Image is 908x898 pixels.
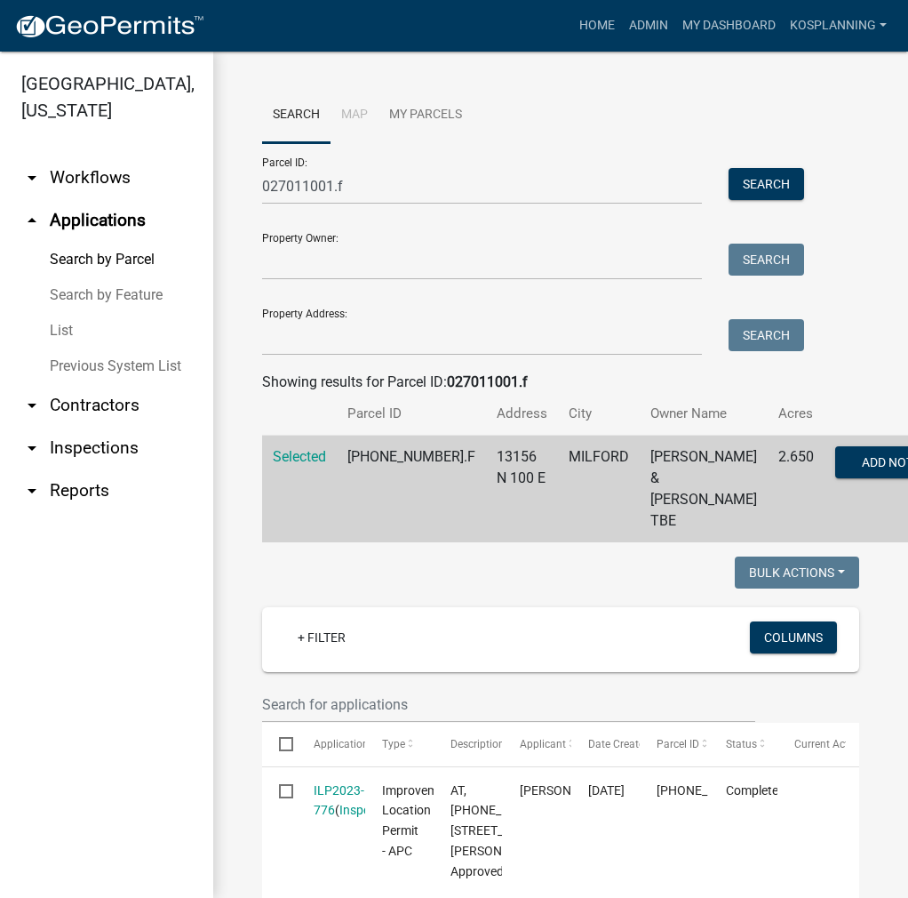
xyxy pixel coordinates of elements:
[729,319,804,351] button: Search
[21,167,43,188] i: arrow_drop_down
[657,738,699,750] span: Parcel ID
[571,723,640,766] datatable-header-cell: Date Created
[339,803,403,817] a: Inspections
[520,738,566,750] span: Applicant
[588,738,650,750] span: Date Created
[640,436,768,543] td: [PERSON_NAME] & [PERSON_NAME] TBE
[21,395,43,416] i: arrow_drop_down
[708,723,777,766] datatable-header-cell: Status
[486,436,558,543] td: 13156 N 100 E
[378,87,473,144] a: My Parcels
[262,372,859,393] div: Showing results for Parcel ID:
[314,738,410,750] span: Application Number
[572,9,622,43] a: Home
[768,393,824,435] th: Acres
[262,686,755,723] input: Search for applications
[434,723,502,766] datatable-header-cell: Description
[726,783,785,798] span: Completed
[794,738,868,750] span: Current Activity
[640,723,708,766] datatable-header-cell: Parcel ID
[273,448,326,465] a: Selected
[588,783,625,798] span: 07/12/2023
[729,244,804,276] button: Search
[314,781,348,822] div: ( )
[777,723,846,766] datatable-header-cell: Current Activity
[768,436,824,543] td: 2.650
[729,168,804,200] button: Search
[337,393,486,435] th: Parcel ID
[262,723,296,766] datatable-header-cell: Select
[21,210,43,231] i: arrow_drop_up
[750,621,837,653] button: Columns
[447,373,528,390] strong: 027011001.f
[283,621,360,653] a: + Filter
[558,436,640,543] td: MILFORD
[262,87,331,144] a: Search
[558,393,640,435] th: City
[450,783,573,878] span: AT, 027-011-001.F, 13156 N 100 E, VEGA, ILP2023-776, Approved
[365,723,434,766] datatable-header-cell: Type
[675,9,783,43] a: My Dashboard
[622,9,675,43] a: Admin
[783,9,894,43] a: kosplanning
[486,393,558,435] th: Address
[520,783,615,798] span: RAUL VEGA
[657,783,772,798] span: 027-011-001.F
[21,480,43,501] i: arrow_drop_down
[726,738,757,750] span: Status
[382,783,456,858] span: Improvement Location Permit - APC
[382,738,405,750] span: Type
[21,437,43,459] i: arrow_drop_down
[502,723,570,766] datatable-header-cell: Applicant
[735,557,859,589] button: Bulk Actions
[337,436,486,543] td: [PHONE_NUMBER].F
[296,723,364,766] datatable-header-cell: Application Number
[450,738,505,750] span: Description
[640,393,768,435] th: Owner Name
[314,783,364,818] a: ILP2023-776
